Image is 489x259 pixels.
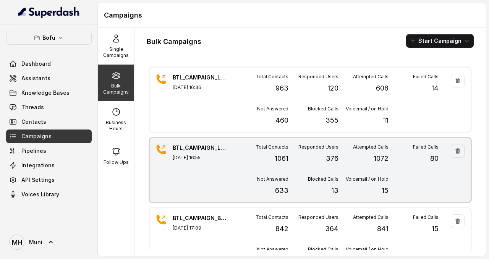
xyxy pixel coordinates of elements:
[374,153,389,164] p: 1072
[101,120,131,132] p: Business Hours
[256,74,288,80] p: Total Contacts
[173,214,226,222] p: BTL_CAMPAIGN_BLR_JAYNAGAR_060925_01
[21,104,44,111] span: Threads
[346,106,389,112] p: Voicemail / on Hold
[6,188,92,201] a: Voices Library
[6,86,92,100] a: Knowledge Bases
[147,36,201,48] h1: Bulk Campaigns
[104,159,129,165] p: Follow Ups
[256,214,288,220] p: Total Contacts
[413,74,439,80] p: Failed Calls
[275,83,288,94] p: 963
[331,185,338,196] p: 13
[12,238,22,246] text: MH
[413,214,439,220] p: Failed Calls
[21,89,70,97] span: Knowledge Bases
[257,246,288,253] p: Not Answered
[376,83,389,94] p: 608
[6,144,92,158] a: Pipelines
[275,223,288,234] p: 842
[21,162,55,169] span: Integrations
[173,74,226,81] p: BTL_CAMPAIGN_LUD_LUDHIANA_100925_01
[42,33,55,42] p: Bofu
[353,214,389,220] p: Attempted Calls
[308,246,338,253] p: Blocked Calls
[21,191,59,198] span: Voices Library
[21,74,50,82] span: Assistants
[18,6,80,18] img: light.svg
[173,144,226,152] p: BTL_CAMPAIGN_LUD_LUDHIANA_090925_01
[21,133,52,140] span: Campaigns
[377,223,389,234] p: 841
[257,106,288,112] p: Not Answered
[6,71,92,85] a: Assistants
[325,115,338,126] p: 355
[6,173,92,187] a: API Settings
[29,238,42,246] span: Muni
[326,153,338,164] p: 376
[6,159,92,172] a: Integrations
[101,46,131,58] p: Single Campaigns
[6,100,92,114] a: Threads
[406,34,474,48] button: Start Campaign
[173,225,226,231] p: [DATE] 17:09
[21,176,55,184] span: API Settings
[346,176,389,182] p: Voicemail / on Hold
[21,147,46,155] span: Pipelines
[173,155,226,161] p: [DATE] 16:55
[325,223,338,234] p: 364
[382,185,389,196] p: 15
[298,144,338,150] p: Responded Users
[6,129,92,143] a: Campaigns
[413,144,439,150] p: Failed Calls
[431,83,439,94] p: 14
[275,115,288,126] p: 460
[104,9,480,21] h1: Campaigns
[21,60,51,68] span: Dashboard
[275,153,288,164] p: 1061
[308,106,338,112] p: Blocked Calls
[346,246,389,253] p: Voicemail / on Hold
[353,144,389,150] p: Attempted Calls
[21,118,46,126] span: Contacts
[6,31,92,45] button: Bofu
[353,74,389,80] p: Attempted Calls
[383,115,389,126] p: 11
[173,84,226,91] p: [DATE] 16:36
[432,223,439,234] p: 15
[275,185,288,196] p: 633
[6,231,92,253] a: Muni
[308,176,338,182] p: Blocked Calls
[298,214,338,220] p: Responded Users
[6,115,92,129] a: Contacts
[256,144,288,150] p: Total Contacts
[298,74,338,80] p: Responded Users
[6,57,92,71] a: Dashboard
[430,153,439,164] p: 80
[257,176,288,182] p: Not Answered
[327,83,338,94] p: 120
[101,83,131,95] p: Bulk Campaigns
